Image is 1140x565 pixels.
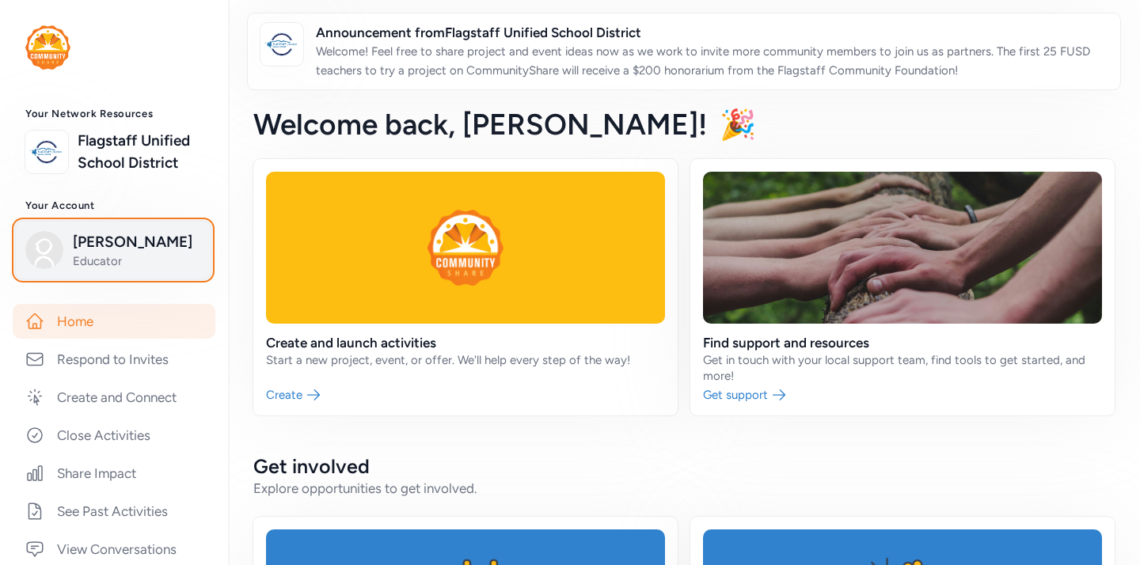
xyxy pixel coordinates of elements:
[13,304,215,339] a: Home
[13,456,215,491] a: Share Impact
[73,231,201,253] span: [PERSON_NAME]
[13,494,215,529] a: See Past Activities
[316,42,1108,80] p: Welcome! Feel free to share project and event ideas now as we work to invite more community membe...
[25,25,70,70] img: logo
[253,107,707,142] span: Welcome back , [PERSON_NAME]!
[253,479,1115,498] div: Explore opportunities to get involved.
[264,27,299,62] img: logo
[78,130,203,174] a: Flagstaff Unified School District
[13,380,215,415] a: Create and Connect
[29,135,64,169] img: logo
[253,453,1115,479] h2: Get involved
[25,108,203,120] h3: Your Network Resources
[316,23,1108,42] span: Announcement from Flagstaff Unified School District
[25,199,203,212] h3: Your Account
[15,221,211,279] button: [PERSON_NAME]Educator
[13,342,215,377] a: Respond to Invites
[720,107,756,142] span: 🎉
[13,418,215,453] a: Close Activities
[73,253,201,269] span: Educator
